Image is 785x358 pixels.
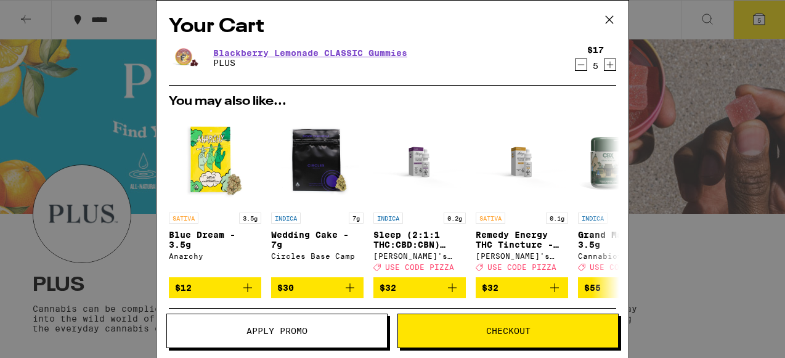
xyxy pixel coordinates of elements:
[476,252,568,260] div: [PERSON_NAME]'s Medicinals
[271,277,364,298] button: Add to bag
[169,114,261,277] a: Open page for Blue Dream - 3.5g from Anarchy
[246,327,307,335] span: Apply Promo
[373,277,466,298] button: Add to bag
[373,213,403,224] p: INDICA
[271,213,301,224] p: INDICA
[169,13,616,41] h2: Your Cart
[604,59,616,71] button: Increment
[578,277,670,298] button: Add to bag
[169,252,261,260] div: Anarchy
[487,263,556,271] span: USE CODE PIZZA
[175,283,192,293] span: $12
[584,283,601,293] span: $55
[169,277,261,298] button: Add to bag
[590,263,659,271] span: USE CODE PIZZA
[169,96,616,108] h2: You may also like...
[28,9,54,20] span: Help
[271,230,364,250] p: Wedding Cake - 7g
[385,263,454,271] span: USE CODE PIZZA
[578,114,670,277] a: Open page for Grand Master - 3.5g from Cannabiotix
[546,213,568,224] p: 0.1g
[482,283,498,293] span: $32
[239,213,261,224] p: 3.5g
[587,45,604,55] div: $17
[476,230,568,250] p: Remedy Energy THC Tincture - 1000mg
[397,314,619,348] button: Checkout
[373,114,466,206] img: Mary's Medicinals - Sleep (2:1:1 THC:CBD:CBN) Tincture - 200mg
[476,277,568,298] button: Add to bag
[476,114,568,277] a: Open page for Remedy Energy THC Tincture - 1000mg from Mary's Medicinals
[578,114,670,206] img: Cannabiotix - Grand Master - 3.5g
[373,230,466,250] p: Sleep (2:1:1 THC:CBD:CBN) Tincture - 200mg
[169,230,261,250] p: Blue Dream - 3.5g
[166,314,388,348] button: Apply Promo
[277,283,294,293] span: $30
[575,59,587,71] button: Decrement
[444,213,466,224] p: 0.2g
[271,114,364,277] a: Open page for Wedding Cake - 7g from Circles Base Camp
[213,58,407,68] p: PLUS
[587,61,604,71] div: 5
[271,252,364,260] div: Circles Base Camp
[349,213,364,224] p: 7g
[373,252,466,260] div: [PERSON_NAME]'s Medicinals
[578,213,608,224] p: INDICA
[271,114,364,206] img: Circles Base Camp - Wedding Cake - 7g
[380,283,396,293] span: $32
[578,230,670,250] p: Grand Master - 3.5g
[578,252,670,260] div: Cannabiotix
[486,327,531,335] span: Checkout
[169,41,203,75] img: PLUS - Blackberry Lemonade CLASSIC Gummies
[476,213,505,224] p: SATIVA
[373,114,466,277] a: Open page for Sleep (2:1:1 THC:CBD:CBN) Tincture - 200mg from Mary's Medicinals
[169,114,261,206] img: Anarchy - Blue Dream - 3.5g
[213,48,407,58] a: Blackberry Lemonade CLASSIC Gummies
[476,114,568,206] img: Mary's Medicinals - Remedy Energy THC Tincture - 1000mg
